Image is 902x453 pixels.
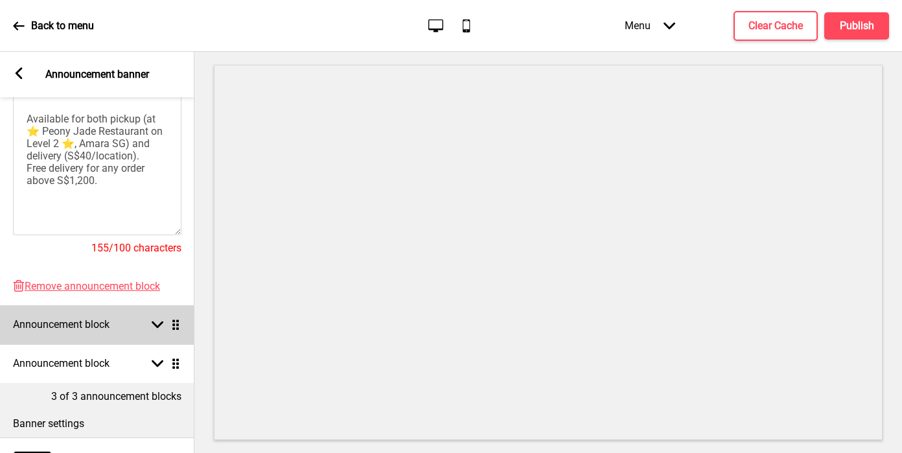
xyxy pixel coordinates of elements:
h4: Announcement block [13,318,110,332]
h4: Publish [840,19,874,33]
h4: Announcement block [13,356,110,371]
span: Remove announcement block [25,280,160,292]
div: Menu [612,6,688,45]
span: 155/100 characters [91,242,181,254]
p: Banner settings [13,417,181,431]
button: Clear Cache [734,11,818,41]
h4: Clear Cache [748,19,803,33]
button: Publish [824,12,889,40]
p: 3 of 3 announcement blocks [51,389,181,404]
p: Announcement banner [45,67,149,82]
a: Back to menu [13,8,94,43]
p: Back to menu [31,19,94,33]
span: Available for both pickup (at ⭐️ Peony Jade Restaurant on Level 2 ⭐️, Amara SG) and delivery (S$4... [27,113,168,187]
